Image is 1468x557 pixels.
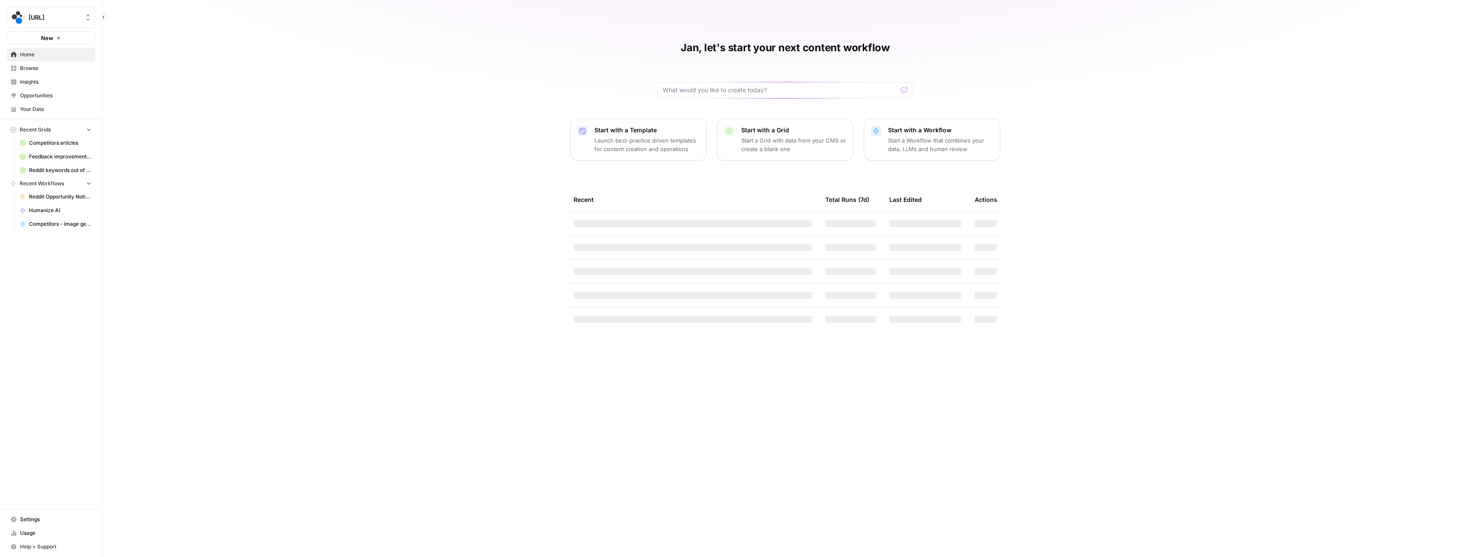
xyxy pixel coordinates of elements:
button: Workspace: spot.ai [7,7,95,28]
button: Help + Support [7,540,95,554]
div: Last Edited [889,188,922,211]
div: Recent [574,188,812,211]
span: [URL] [29,13,80,22]
a: Usage [7,526,95,540]
p: Start with a Workflow [888,126,993,134]
span: Insights [20,78,91,86]
a: Competitors articles [16,136,95,150]
button: Recent Grids [7,123,95,136]
a: Reddit Opportunity Notifier [16,190,95,204]
span: Humanize AI [29,207,91,214]
button: Start with a WorkflowStart a Workflow that combines your data, LLMs and human review [864,119,1000,160]
a: Competitors - Image generator [16,217,95,231]
a: Humanize AI [16,204,95,217]
span: Help + Support [20,543,91,551]
div: Actions [975,188,997,211]
a: Insights [7,75,95,89]
a: Browse [7,61,95,75]
span: Reddit keywords out of personas [29,166,91,174]
p: Start a Grid with data from your CMS or create a blank one [741,136,846,153]
a: Feedback improvement dev [16,150,95,163]
a: Opportunities [7,89,95,102]
button: Start with a TemplateLaunch best-practice driven templates for content creation and operations [570,119,707,160]
span: Settings [20,516,91,523]
span: Competitors articles [29,139,91,147]
h1: Jan, let's start your next content workflow [681,41,890,55]
a: Your Data [7,102,95,116]
span: Recent Grids [20,126,51,134]
a: Settings [7,513,95,526]
p: Start with a Template [594,126,699,134]
span: Opportunities [20,92,91,99]
p: Launch best-practice driven templates for content creation and operations [594,136,699,153]
span: Usage [20,529,91,537]
p: Start a Workflow that combines your data, LLMs and human review [888,136,993,153]
p: Start with a Grid [741,126,846,134]
span: Browse [20,64,91,72]
span: Recent Workflows [20,180,64,187]
button: Recent Workflows [7,177,95,190]
span: Feedback improvement dev [29,153,91,160]
img: spot.ai Logo [10,10,25,25]
span: Home [20,51,91,58]
input: What would you like to create today? [663,86,897,94]
a: Reddit keywords out of personas [16,163,95,177]
span: New [41,34,53,42]
button: Start with a GridStart a Grid with data from your CMS or create a blank one [717,119,853,160]
div: Total Runs (7d) [825,188,869,211]
button: New [7,32,95,44]
span: Your Data [20,105,91,113]
span: Reddit Opportunity Notifier [29,193,91,201]
a: Home [7,48,95,61]
span: Competitors - Image generator [29,220,91,228]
